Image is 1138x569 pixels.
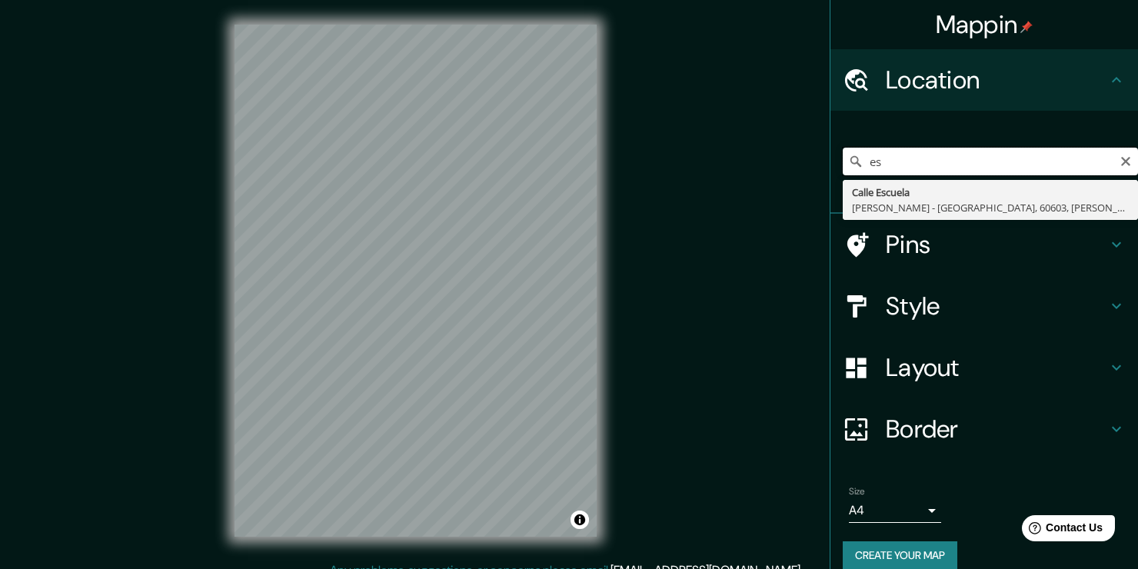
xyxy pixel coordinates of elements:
[886,65,1107,95] h4: Location
[1120,153,1132,168] button: Clear
[1001,509,1121,552] iframe: Help widget launcher
[886,414,1107,444] h4: Border
[849,485,865,498] label: Size
[830,337,1138,398] div: Layout
[830,49,1138,111] div: Location
[1020,21,1033,33] img: pin-icon.png
[936,9,1033,40] h4: Mappin
[571,511,589,529] button: Toggle attribution
[852,185,1129,200] div: Calle Escuela
[849,498,941,523] div: A4
[830,275,1138,337] div: Style
[830,398,1138,460] div: Border
[886,229,1107,260] h4: Pins
[830,214,1138,275] div: Pins
[852,200,1129,215] div: [PERSON_NAME] - [GEOGRAPHIC_DATA], 60603, [PERSON_NAME][GEOGRAPHIC_DATA]
[843,148,1138,175] input: Pick your city or area
[886,291,1107,321] h4: Style
[235,25,597,537] canvas: Map
[886,352,1107,383] h4: Layout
